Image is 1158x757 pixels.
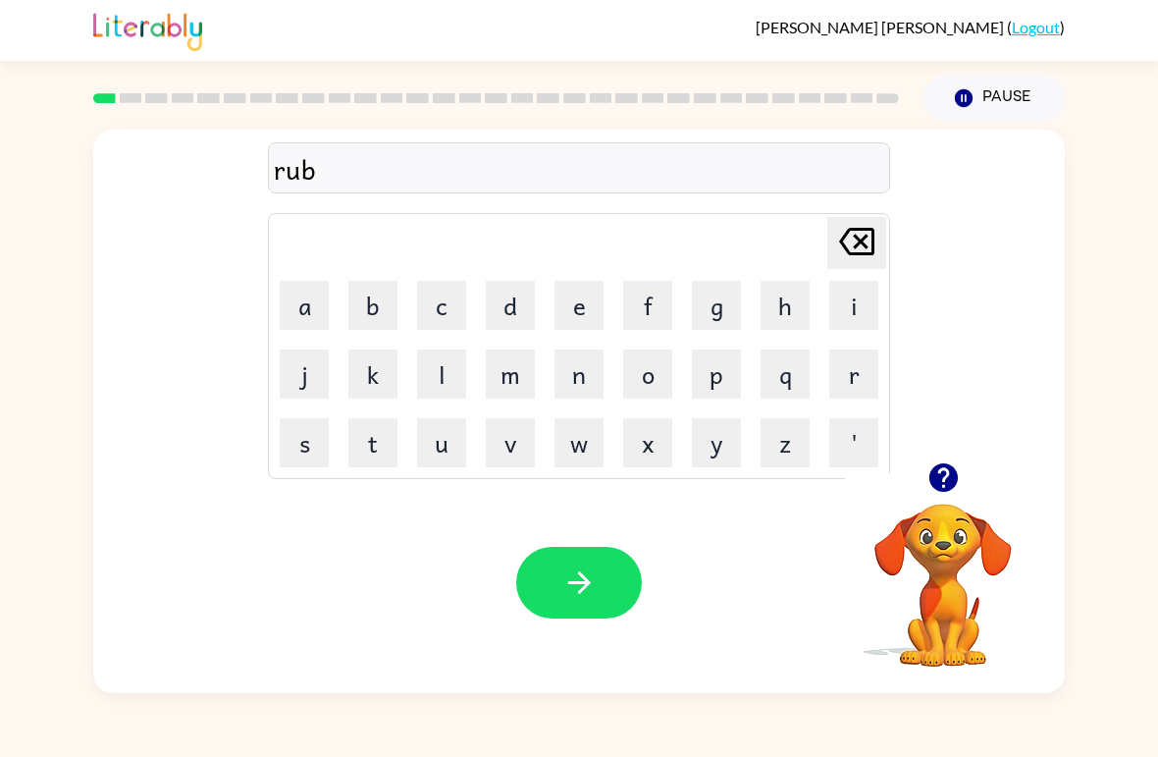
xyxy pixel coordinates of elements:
[829,350,878,399] button: r
[417,350,466,399] button: l
[623,281,672,330] button: f
[554,350,604,399] button: n
[554,418,604,467] button: w
[761,350,810,399] button: q
[623,418,672,467] button: x
[692,281,741,330] button: g
[486,350,535,399] button: m
[692,350,741,399] button: p
[756,18,1007,36] span: [PERSON_NAME] [PERSON_NAME]
[280,281,329,330] button: a
[417,418,466,467] button: u
[623,350,672,399] button: o
[829,418,878,467] button: '
[761,281,810,330] button: h
[829,281,878,330] button: i
[845,473,1041,670] video: Your browser must support playing .mp4 files to use Literably. Please try using another browser.
[756,18,1065,36] div: ( )
[348,350,397,399] button: k
[486,281,535,330] button: d
[93,8,202,51] img: Literably
[280,418,329,467] button: s
[922,76,1065,121] button: Pause
[348,418,397,467] button: t
[692,418,741,467] button: y
[348,281,397,330] button: b
[274,148,884,189] div: rub
[554,281,604,330] button: e
[417,281,466,330] button: c
[486,418,535,467] button: v
[280,350,329,399] button: j
[761,418,810,467] button: z
[1012,18,1060,36] a: Logout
